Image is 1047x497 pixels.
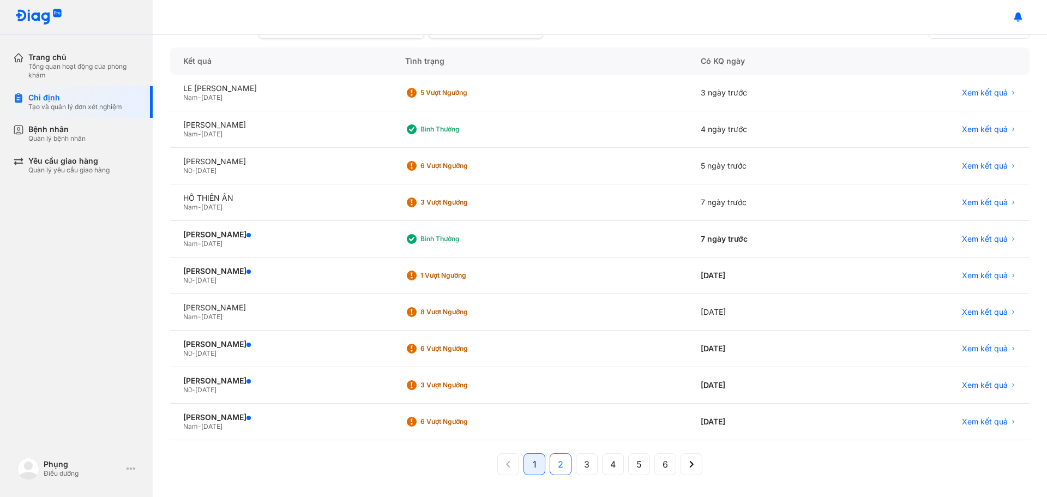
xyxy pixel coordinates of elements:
button: 1 [523,453,545,475]
div: Điều dưỡng [44,469,122,478]
div: Yêu cầu giao hàng [28,156,110,166]
div: [DATE] [688,367,850,404]
span: [DATE] [201,130,222,138]
div: [DATE] [688,294,850,331]
div: [PERSON_NAME] [183,120,379,130]
span: [DATE] [195,386,216,394]
div: Tổng quan hoạt động của phòng khám [28,62,140,80]
div: Bình thường [420,235,508,243]
div: 6 Vượt ngưỡng [420,417,508,426]
span: [DATE] [201,203,222,211]
span: Xem kết quả [962,380,1008,390]
div: 8 Vượt ngưỡng [420,308,508,316]
div: Phụng [44,459,122,469]
div: Kết quả [170,47,392,75]
div: 7 ngày trước [688,221,850,258]
span: - [198,203,201,211]
span: - [198,93,201,101]
span: Xem kết quả [962,88,1008,98]
div: 1 Vượt ngưỡng [420,271,508,280]
div: Quản lý bệnh nhân [28,134,86,143]
div: 4 ngày trước [688,111,850,148]
div: 3 Vượt ngưỡng [420,198,508,207]
span: 1 [533,458,537,471]
div: [PERSON_NAME] [183,376,379,386]
div: HỒ THIÊN ÂN [183,193,379,203]
div: [DATE] [688,331,850,367]
button: 4 [602,453,624,475]
span: - [192,276,195,284]
div: LE [PERSON_NAME] [183,83,379,93]
span: [DATE] [201,239,222,248]
span: Nam [183,313,198,321]
span: [DATE] [201,313,222,321]
div: Có KQ ngày [688,47,850,75]
span: 2 [558,458,563,471]
div: [DATE] [688,258,850,294]
div: Tình trạng [392,47,688,75]
div: [PERSON_NAME] [183,303,379,313]
span: - [198,422,201,430]
span: 4 [610,458,616,471]
span: Xem kết quả [962,124,1008,134]
span: Xem kết quả [962,344,1008,354]
div: 5 Vượt ngưỡng [420,88,508,97]
span: - [192,349,195,357]
div: Trang chủ [28,52,140,62]
button: 2 [550,453,571,475]
span: Xem kết quả [962,161,1008,171]
span: - [192,386,195,394]
span: Xem kết quả [962,417,1008,427]
span: - [198,239,201,248]
span: Nữ [183,386,192,394]
span: Xem kết quả [962,307,1008,317]
div: 6 Vượt ngưỡng [420,161,508,170]
span: Nam [183,203,198,211]
span: - [198,130,201,138]
span: Nam [183,130,198,138]
div: Bình thường [420,125,508,134]
span: Nữ [183,349,192,357]
div: 3 Vượt ngưỡng [420,381,508,390]
div: [DATE] [688,404,850,440]
div: [PERSON_NAME] [183,230,379,239]
button: 5 [628,453,650,475]
span: - [192,166,195,175]
div: [PERSON_NAME] [183,157,379,166]
div: 7 ngày trước [688,184,850,221]
span: [DATE] [201,422,222,430]
div: [PERSON_NAME] [183,412,379,422]
div: [PERSON_NAME] [183,266,379,276]
div: [PERSON_NAME] [183,339,379,349]
span: [DATE] [195,349,216,357]
img: logo [15,9,62,26]
div: 3 ngày trước [688,75,850,111]
span: [DATE] [195,276,216,284]
span: [DATE] [195,166,216,175]
span: Xem kết quả [962,234,1008,244]
span: Xem kết quả [962,197,1008,207]
span: 6 [663,458,668,471]
span: Nam [183,93,198,101]
div: Chỉ định [28,93,122,103]
span: Xem kết quả [962,271,1008,280]
div: 6 Vượt ngưỡng [420,344,508,353]
span: - [198,313,201,321]
img: logo [17,458,39,480]
span: Nam [183,239,198,248]
span: 5 [636,458,642,471]
span: Nữ [183,166,192,175]
span: [DATE] [201,93,222,101]
span: Nữ [183,276,192,284]
button: 3 [576,453,598,475]
div: Quản lý yêu cầu giao hàng [28,166,110,175]
div: Bệnh nhân [28,124,86,134]
div: 5 ngày trước [688,148,850,184]
div: Tạo và quản lý đơn xét nghiệm [28,103,122,111]
span: 3 [584,458,589,471]
span: Nam [183,422,198,430]
button: 6 [654,453,676,475]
